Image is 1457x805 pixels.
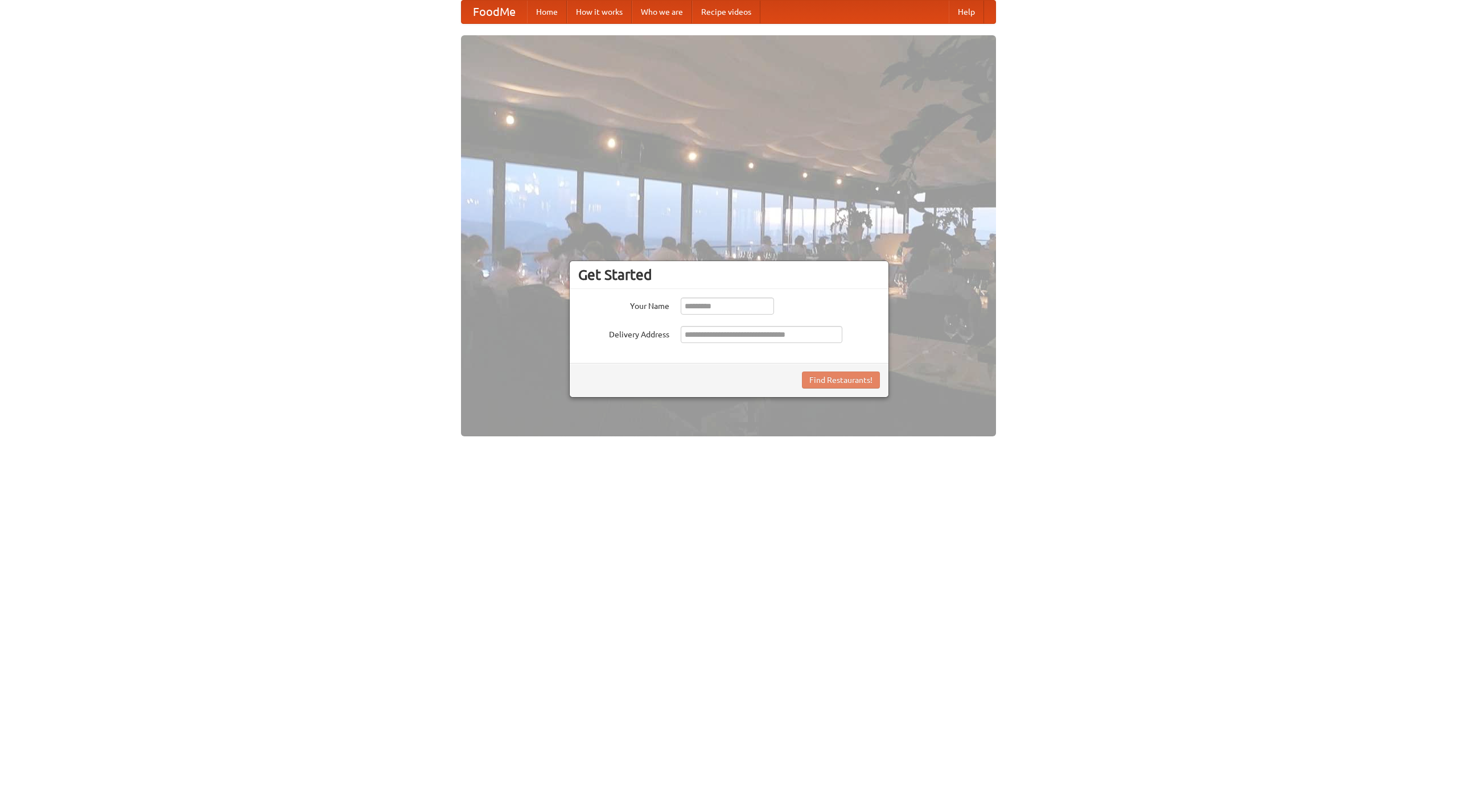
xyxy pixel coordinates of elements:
h3: Get Started [578,266,880,283]
label: Your Name [578,298,669,312]
a: FoodMe [462,1,527,23]
a: Who we are [632,1,692,23]
label: Delivery Address [578,326,669,340]
a: How it works [567,1,632,23]
a: Home [527,1,567,23]
a: Help [949,1,984,23]
a: Recipe videos [692,1,760,23]
button: Find Restaurants! [802,371,880,389]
